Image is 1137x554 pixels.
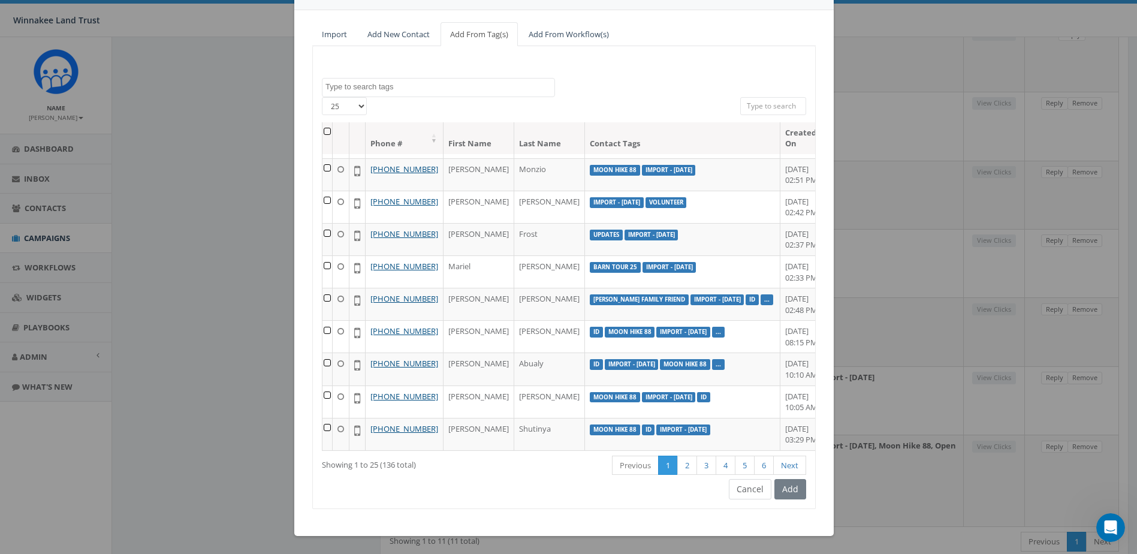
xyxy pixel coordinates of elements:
[370,358,438,369] a: [PHONE_NUMBER]
[58,6,98,15] h1: RallyBot
[444,223,514,255] td: [PERSON_NAME]
[206,378,225,398] button: Send a message…
[514,386,585,418] td: [PERSON_NAME]
[370,293,438,304] a: [PHONE_NUMBER]
[780,320,833,353] td: [DATE] 08:15 PM
[19,185,221,197] div: After importing, you'll need to:
[729,479,771,499] button: Cancel
[10,35,230,118] div: Jessica says…
[514,191,585,223] td: [PERSON_NAME]
[716,456,735,475] a: 4
[590,359,603,370] label: ID
[10,118,230,324] div: When you import contacts directly to a campaign using the "add contacts to campaign" tab, it adds...
[28,254,221,276] li: Choose to send immediately or schedule the campaign
[780,353,833,385] td: [DATE] 10:10 AM
[28,228,221,251] li: Navigate to the delivery tab to select how you want messages delivered
[590,262,641,273] label: Barn Tour 25
[210,5,232,26] div: Close
[642,165,696,176] label: Import - [DATE]
[754,456,774,475] a: 6
[590,294,689,305] label: [PERSON_NAME] Family Friend
[677,456,697,475] a: 2
[590,197,644,208] label: Import - [DATE]
[10,358,230,378] textarea: Message…
[370,423,438,434] a: [PHONE_NUMBER]
[590,392,640,403] label: Moon Hike 88
[34,7,53,26] img: Profile image for RallyBot
[514,122,585,154] th: Last Name
[10,326,230,378] div: RallyBot says…
[444,418,514,450] td: [PERSON_NAME]
[322,454,513,471] div: Showing 1 to 25 (136 total)
[28,203,221,225] li: Wait for all contacts to load completely (this may take time depending on the number)
[19,383,28,393] button: Emoji picker
[325,82,554,92] textarea: Search
[444,353,514,385] td: [PERSON_NAME]
[370,164,438,174] a: [PHONE_NUMBER]
[642,424,655,435] label: ID
[642,392,696,403] label: Import - [DATE]
[441,22,518,47] a: Add From Tag(s)
[590,424,640,435] label: Moon Hike 88
[8,5,31,28] button: go back
[697,392,710,403] label: ID
[660,359,710,370] label: Moon Hike 88
[19,125,221,179] div: When you import contacts directly to a campaign using the "add contacts to campaign" tab, it adds...
[780,288,833,320] td: [DATE] 02:48 PM
[519,22,619,47] a: Add From Workflow(s)
[370,326,438,336] a: [PHONE_NUMBER]
[57,383,67,393] button: Upload attachment
[22,171,31,180] a: Source reference 11536617:
[58,15,149,27] p: The team can also help
[658,456,678,475] a: 1
[740,97,806,115] input: Type to search
[643,262,696,273] label: Import - [DATE]
[514,288,585,320] td: [PERSON_NAME]
[444,122,514,154] th: First Name
[780,122,833,154] th: Created On: activate to sort column ascending
[19,354,89,362] div: RallyBot • Just now
[444,158,514,191] td: [PERSON_NAME]
[53,43,221,101] div: if i import a contact on the add contacts to campaign tab, will it add them to the campaign and s...
[33,161,217,171] b: does not automatically send messages
[590,230,623,240] label: Updates
[646,197,687,208] label: volunteer
[780,386,833,418] td: [DATE] 10:05 AM
[605,327,655,338] label: Moon Hike 88
[72,267,82,276] a: Source reference 11537105:
[370,391,438,402] a: [PHONE_NUMBER]
[780,223,833,255] td: [DATE] 02:37 PM
[514,158,585,191] td: Monzio
[656,424,710,435] label: Import - [DATE]
[780,418,833,450] td: [DATE] 03:29 PM
[514,418,585,450] td: Shutinya
[585,122,780,154] th: Contact Tags
[370,228,438,239] a: [PHONE_NUMBER]
[590,165,640,176] label: Moon Hike 88
[625,230,678,240] label: Import - [DATE]
[370,196,438,207] a: [PHONE_NUMBER]
[444,320,514,353] td: [PERSON_NAME]
[514,223,585,255] td: Frost
[444,288,514,320] td: [PERSON_NAME]
[10,118,230,326] div: RallyBot says…
[716,360,721,368] a: ...
[514,255,585,288] td: [PERSON_NAME]
[780,255,833,288] td: [DATE] 02:33 PM
[656,327,710,338] label: Import - [DATE]
[735,456,755,475] a: 5
[444,255,514,288] td: Mariel
[188,5,210,28] button: Home
[612,456,659,475] a: Previous
[370,261,438,272] a: [PHONE_NUMBER]
[76,383,86,393] button: Start recording
[366,122,444,154] th: Phone #: activate to sort column ascending
[514,320,585,353] td: [PERSON_NAME]
[746,294,759,305] label: ID
[716,328,721,336] a: ...
[43,35,230,109] div: if i import a contact on the add contacts to campaign tab, will it add them to the campaign and s...
[764,296,770,303] a: ...
[19,282,221,318] div: The import process only adds contacts to your campaign - sending the actual message is a separate...
[696,456,716,475] a: 3
[444,191,514,223] td: [PERSON_NAME]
